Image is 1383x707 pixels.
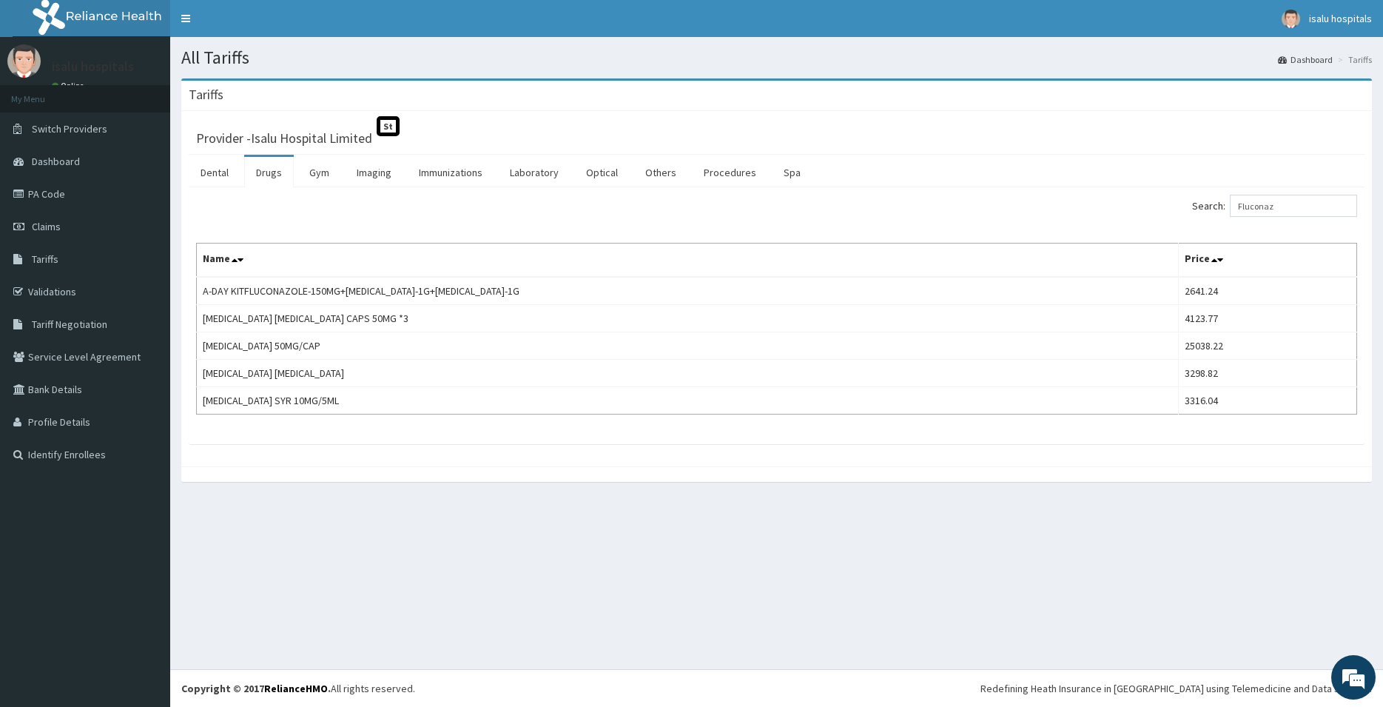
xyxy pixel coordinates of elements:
td: 3298.82 [1178,360,1356,387]
span: Claims [32,220,61,233]
td: A-DAY KITFLUCONAZOLE-150MG+[MEDICAL_DATA]-1G+[MEDICAL_DATA]-1G [197,277,1179,305]
label: Search: [1192,195,1357,217]
td: [MEDICAL_DATA] SYR 10MG/5ML [197,387,1179,415]
input: Search: [1230,195,1357,217]
h1: All Tariffs [181,48,1372,67]
span: Tariff Negotiation [32,318,107,331]
th: Name [197,244,1179,278]
h3: Provider - Isalu Hospital Limited [196,132,372,145]
td: [MEDICAL_DATA] [MEDICAL_DATA] [197,360,1179,387]
span: Switch Providers [32,122,107,135]
a: Laboratory [498,157,571,188]
span: isalu hospitals [1309,12,1372,25]
a: Dashboard [1278,53,1333,66]
td: [MEDICAL_DATA] [MEDICAL_DATA] CAPS 50MG *3 [197,305,1179,332]
strong: Copyright © 2017 . [181,682,331,695]
p: isalu hospitals [52,60,134,73]
a: Gym [297,157,341,188]
a: RelianceHMO [264,682,328,695]
h3: Tariffs [189,88,223,101]
a: Drugs [244,157,294,188]
td: [MEDICAL_DATA] 50MG/CAP [197,332,1179,360]
td: 3316.04 [1178,387,1356,415]
a: Dental [189,157,240,188]
td: 25038.22 [1178,332,1356,360]
a: Online [52,81,87,91]
span: St [377,116,400,136]
img: User Image [7,44,41,78]
a: Spa [772,157,812,188]
a: Optical [574,157,630,188]
a: Others [633,157,688,188]
td: 2641.24 [1178,277,1356,305]
div: Redefining Heath Insurance in [GEOGRAPHIC_DATA] using Telemedicine and Data Science! [980,681,1372,696]
th: Price [1178,244,1356,278]
a: Immunizations [407,157,494,188]
span: Tariffs [32,252,58,266]
img: User Image [1282,10,1300,28]
span: Dashboard [32,155,80,168]
td: 4123.77 [1178,305,1356,332]
a: Procedures [692,157,768,188]
li: Tariffs [1334,53,1372,66]
a: Imaging [345,157,403,188]
footer: All rights reserved. [170,669,1383,707]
